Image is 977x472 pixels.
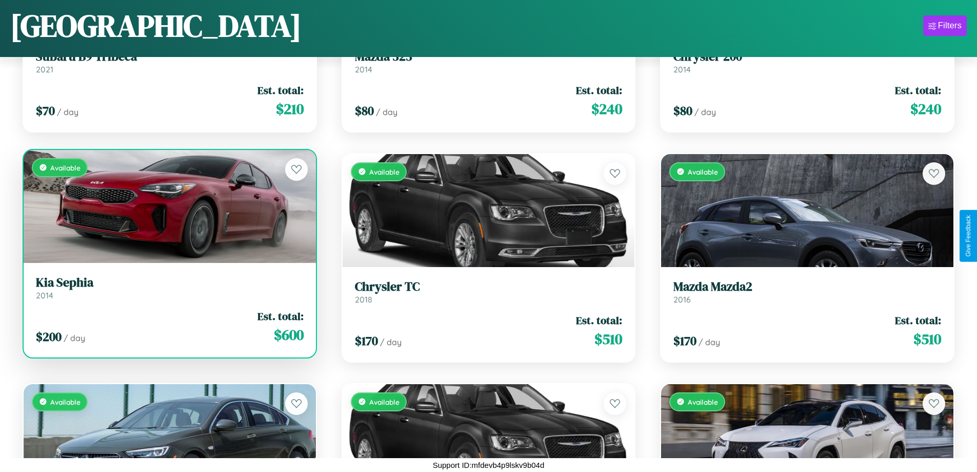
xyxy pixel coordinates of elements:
[50,398,81,406] span: Available
[355,279,623,294] h3: Chrysler TC
[376,107,397,117] span: / day
[355,64,372,74] span: 2014
[257,309,304,324] span: Est. total:
[36,49,304,74] a: Subaru B9 Tribeca2021
[938,21,962,31] div: Filters
[64,333,85,343] span: / day
[369,398,400,406] span: Available
[276,99,304,119] span: $ 210
[576,313,622,328] span: Est. total:
[355,294,372,305] span: 2018
[10,5,302,47] h1: [GEOGRAPHIC_DATA]
[694,107,716,117] span: / day
[594,329,622,349] span: $ 510
[257,83,304,98] span: Est. total:
[355,332,378,349] span: $ 170
[36,64,53,74] span: 2021
[688,167,718,176] span: Available
[673,294,691,305] span: 2016
[36,102,55,119] span: $ 70
[895,313,941,328] span: Est. total:
[923,15,967,36] button: Filters
[433,458,545,472] p: Support ID: mfdevb4p9lskv9b04d
[673,279,941,305] a: Mazda Mazda22016
[369,167,400,176] span: Available
[355,279,623,305] a: Chrysler TC2018
[380,337,402,347] span: / day
[576,83,622,98] span: Est. total:
[895,83,941,98] span: Est. total:
[910,99,941,119] span: $ 240
[673,49,941,64] h3: Chrysler 200
[688,398,718,406] span: Available
[36,290,53,300] span: 2014
[36,275,304,290] h3: Kia Sephia
[355,49,623,64] h3: Mazda 323
[355,49,623,74] a: Mazda 3232014
[274,325,304,345] span: $ 600
[355,102,374,119] span: $ 80
[50,163,81,172] span: Available
[36,328,62,345] span: $ 200
[591,99,622,119] span: $ 240
[673,49,941,74] a: Chrysler 2002014
[36,275,304,300] a: Kia Sephia2014
[673,332,696,349] span: $ 170
[673,64,691,74] span: 2014
[913,329,941,349] span: $ 510
[673,102,692,119] span: $ 80
[965,215,972,257] div: Give Feedback
[36,49,304,64] h3: Subaru B9 Tribeca
[57,107,78,117] span: / day
[673,279,941,294] h3: Mazda Mazda2
[699,337,720,347] span: / day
